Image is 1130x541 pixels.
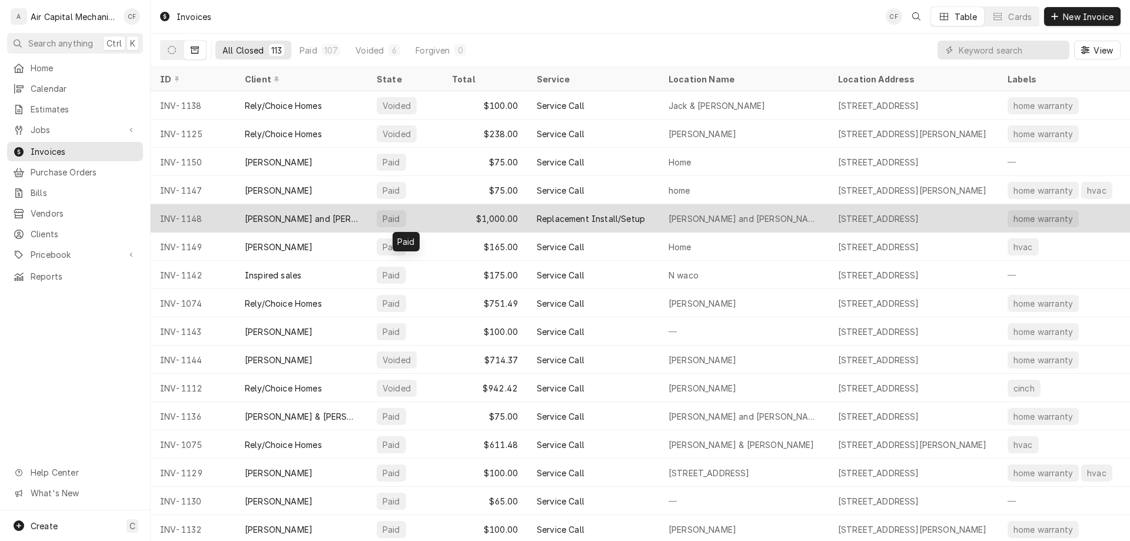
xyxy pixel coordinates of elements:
[1012,439,1034,451] div: hvac
[443,204,527,233] div: $1,000.00
[245,269,301,281] div: Inspired sales
[151,261,235,289] div: INV-1142
[151,430,235,459] div: INV-1075
[245,523,313,536] div: [PERSON_NAME]
[537,213,645,225] div: Replacement Install/Setup
[838,495,919,507] div: [STREET_ADDRESS]
[886,8,902,25] div: CF
[1008,11,1032,23] div: Cards
[838,184,987,197] div: [STREET_ADDRESS][PERSON_NAME]
[245,184,313,197] div: [PERSON_NAME]
[669,439,815,451] div: [PERSON_NAME] & [PERSON_NAME]
[124,8,140,25] div: Charles Faure's Avatar
[443,487,527,515] div: $65.00
[959,41,1063,59] input: Keyword search
[537,354,584,366] div: Service Call
[245,382,322,394] div: Rely/Choice Homes
[381,354,412,366] div: Voided
[7,58,143,78] a: Home
[1086,467,1108,479] div: hvac
[7,245,143,264] a: Go to Pricebook
[324,44,338,57] div: 107
[537,467,584,479] div: Service Call
[537,297,584,310] div: Service Call
[31,145,137,158] span: Invoices
[31,228,137,240] span: Clients
[151,204,235,233] div: INV-1148
[452,73,516,85] div: Total
[381,382,412,394] div: Voided
[381,184,401,197] div: Paid
[31,187,137,199] span: Bills
[151,91,235,120] div: INV-1138
[838,269,919,281] div: [STREET_ADDRESS]
[31,124,119,136] span: Jobs
[7,33,143,54] button: Search anythingCtrlK
[838,439,987,451] div: [STREET_ADDRESS][PERSON_NAME]
[537,156,584,168] div: Service Call
[31,62,137,74] span: Home
[381,410,401,423] div: Paid
[669,467,750,479] div: [STREET_ADDRESS]
[7,183,143,203] a: Bills
[443,430,527,459] div: $611.48
[245,241,313,253] div: [PERSON_NAME]
[355,44,384,57] div: Voided
[838,326,919,338] div: [STREET_ADDRESS]
[443,233,527,261] div: $165.00
[381,326,401,338] div: Paid
[31,166,137,178] span: Purchase Orders
[669,241,692,253] div: Home
[222,44,264,57] div: All Closed
[28,37,93,49] span: Search anything
[7,142,143,161] a: Invoices
[669,382,736,394] div: [PERSON_NAME]
[443,374,527,402] div: $942.42
[151,459,235,487] div: INV-1129
[669,128,736,140] div: [PERSON_NAME]
[151,120,235,148] div: INV-1125
[7,204,143,223] a: Vendors
[130,37,135,49] span: K
[1012,241,1034,253] div: hvac
[7,267,143,286] a: Reports
[669,99,765,112] div: Jack & [PERSON_NAME]
[443,289,527,317] div: $751.49
[151,317,235,346] div: INV-1143
[381,128,412,140] div: Voided
[393,232,420,251] div: Paid
[443,91,527,120] div: $100.00
[1012,297,1074,310] div: home warranty
[1012,128,1074,140] div: home warranty
[377,73,433,85] div: State
[838,467,919,479] div: [STREET_ADDRESS]
[1086,184,1108,197] div: hvac
[245,354,313,366] div: [PERSON_NAME]
[907,7,926,26] button: Open search
[838,523,987,536] div: [STREET_ADDRESS][PERSON_NAME]
[537,99,584,112] div: Service Call
[659,317,829,346] div: —
[31,521,58,531] span: Create
[245,156,313,168] div: [PERSON_NAME]
[31,466,136,479] span: Help Center
[537,495,584,507] div: Service Call
[669,269,699,281] div: N waco
[838,99,919,112] div: [STREET_ADDRESS]
[7,99,143,119] a: Estimates
[955,11,978,23] div: Table
[1012,326,1074,338] div: home warranty
[11,8,27,25] div: A
[245,467,313,479] div: [PERSON_NAME]
[245,99,322,112] div: Rely/Choice Homes
[416,44,450,57] div: Forgiven
[443,346,527,374] div: $714.37
[271,44,282,57] div: 113
[669,184,690,197] div: home
[391,44,398,57] div: 6
[245,439,322,451] div: Rely/Choice Homes
[129,520,135,532] span: C
[151,402,235,430] div: INV-1136
[7,79,143,98] a: Calendar
[151,487,235,515] div: INV-1130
